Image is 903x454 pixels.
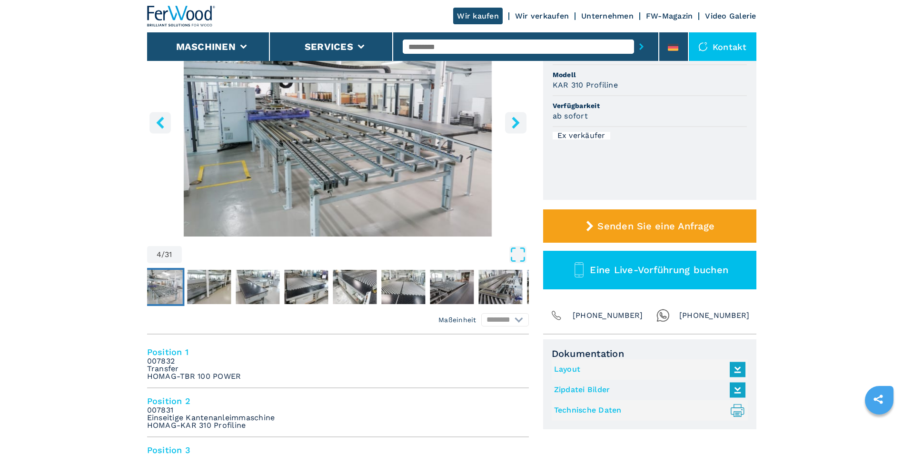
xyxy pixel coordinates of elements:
[505,112,526,133] button: right-button
[137,268,184,306] button: Go to Slide 4
[176,41,236,52] button: Maschinen
[554,362,741,377] a: Layout
[689,32,756,61] div: Kontakt
[543,251,756,289] button: Eine Live-Vorführung buchen
[515,11,569,20] a: Wir verkaufen
[553,110,588,121] h3: ab sofort
[554,403,741,418] a: Technische Daten
[147,357,241,380] em: 007832 Transfer HOMAG-TBR 100 POWER
[550,309,563,322] img: Phone
[187,270,231,304] img: 5286893d4e1217d860fd1dfd1911b0fa
[331,268,378,306] button: Go to Slide 8
[646,11,693,20] a: FW-Magazin
[430,270,474,304] img: 9c3fd07e0f6bee30647ddb7ff2a8397c
[679,309,750,322] span: [PHONE_NUMBER]
[597,220,714,232] span: Senden Sie eine Anfrage
[147,6,529,237] div: Go to Slide 4
[184,246,526,263] button: Open Fullscreen
[698,42,708,51] img: Kontakt
[554,382,741,398] a: Zipdatei Bilder
[185,268,233,306] button: Go to Slide 5
[705,11,756,20] a: Video Galerie
[525,268,573,306] button: Go to Slide 12
[139,270,182,304] img: 6bebcffffa4e3c4f014721cc9b0b0b2a
[573,309,643,322] span: [PHONE_NUMBER]
[379,268,427,306] button: Go to Slide 9
[527,270,571,304] img: 3135d7f0e825a502e2908c5e3d84b968
[236,270,279,304] img: baa86c1f693e1358b6fbd35d8adf7ef9
[161,251,165,258] span: /
[553,101,747,110] span: Verfügbarkeit
[866,387,890,411] a: sharethis
[863,411,896,447] iframe: Chat
[438,315,476,325] em: Maßeinheit
[234,268,281,306] button: Go to Slide 6
[478,270,522,304] img: a6f1d1970620c87c9e1e74914dc935e3
[553,79,618,90] h3: KAR 310 Profiline
[428,268,476,306] button: Go to Slide 10
[553,132,610,139] div: Ex verkäufer
[552,348,748,359] span: Dokumentation
[147,6,216,27] img: Ferwood
[656,309,670,322] img: Whatsapp
[381,270,425,304] img: a3df732c408754976559de7c0b07762e
[553,70,747,79] span: Modell
[476,268,524,306] button: Go to Slide 11
[147,346,529,357] h4: Position 1
[40,268,421,306] nav: Thumbnail Navigation
[147,339,529,388] li: Position 1
[147,6,529,237] img: Kantenanleimmaschinen BATCH 1 HOMAG KAR 310 Profiline
[333,270,377,304] img: faf74eca851c99114d8cc1d3bc4082b5
[147,406,275,429] em: 007831 Einseitige Kantenanleimmaschine HOMAG-KAR 310 Profiline
[149,112,171,133] button: left-button
[282,268,330,306] button: Go to Slide 7
[634,36,649,58] button: submit-button
[157,251,161,258] span: 4
[453,8,503,24] a: Wir kaufen
[147,388,529,437] li: Position 2
[543,209,756,243] button: Senden Sie eine Anfrage
[581,11,634,20] a: Unternehmen
[284,270,328,304] img: 35c5638f1a3d05181f671ecb1895b50b
[165,251,172,258] span: 31
[305,41,353,52] button: Services
[147,395,529,406] h4: Position 2
[590,264,728,276] span: Eine Live-Vorführung buchen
